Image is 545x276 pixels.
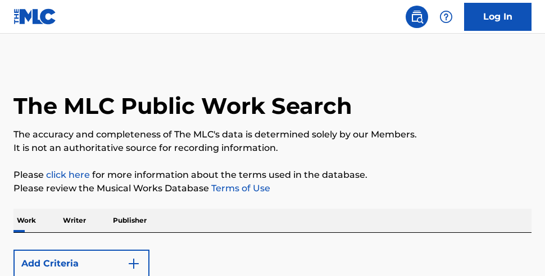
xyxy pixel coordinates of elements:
[13,8,57,25] img: MLC Logo
[209,183,270,194] a: Terms of Use
[13,182,532,195] p: Please review the Musical Works Database
[406,6,428,28] a: Public Search
[410,10,424,24] img: search
[13,141,532,155] p: It is not an authoritative source for recording information.
[13,128,532,141] p: The accuracy and completeness of The MLC's data is determined solely by our Members.
[435,6,457,28] div: Help
[13,92,352,120] h1: The MLC Public Work Search
[110,209,150,232] p: Publisher
[13,168,532,182] p: Please for more information about the terms used in the database.
[13,209,39,232] p: Work
[464,3,532,31] a: Log In
[127,257,140,270] img: 9d2ae6d4665cec9f34b9.svg
[60,209,89,232] p: Writer
[439,10,453,24] img: help
[46,169,90,180] a: click here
